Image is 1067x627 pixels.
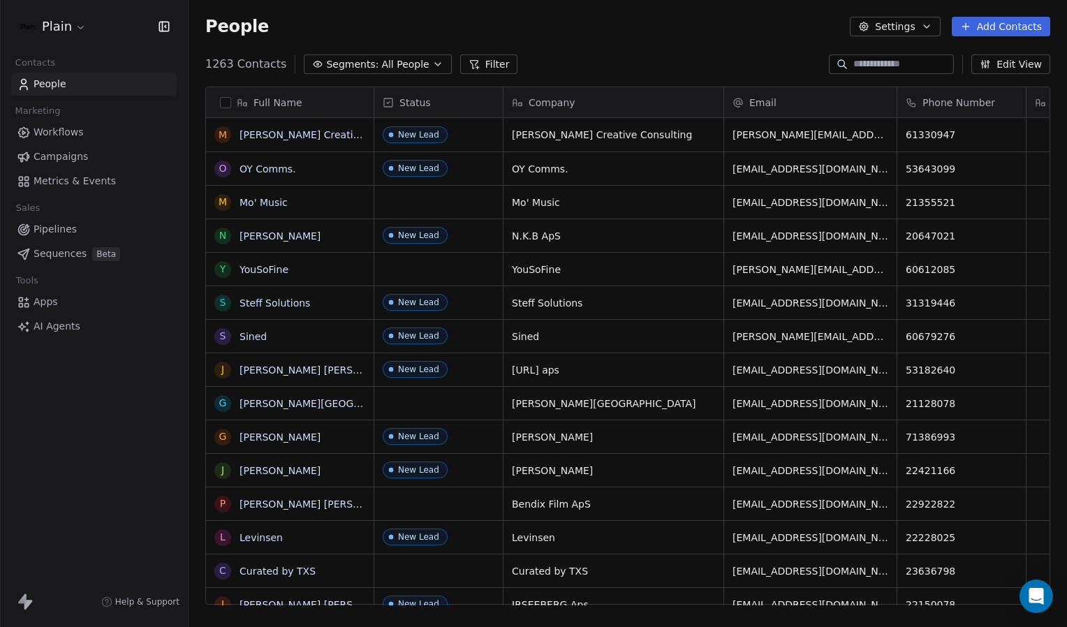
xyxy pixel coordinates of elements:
div: N [219,228,226,243]
span: Plain [42,17,72,36]
span: Workflows [34,125,84,140]
button: Edit View [971,54,1050,74]
span: Sales [10,198,46,219]
span: 21355521 [906,196,1017,209]
a: [PERSON_NAME] [240,230,321,242]
div: J [221,463,224,478]
span: Campaigns [34,149,88,164]
span: [EMAIL_ADDRESS][DOMAIN_NAME] [733,397,888,411]
a: Curated by TXS [240,566,316,577]
span: Beta [92,247,120,261]
span: N.K.B ApS [512,229,715,243]
span: [EMAIL_ADDRESS][DOMAIN_NAME] [733,196,888,209]
a: [PERSON_NAME] [PERSON_NAME] [240,599,405,610]
a: Apps [11,290,177,313]
span: 1263 Contacts [205,56,286,73]
span: [PERSON_NAME][EMAIL_ADDRESS][DOMAIN_NAME] [733,128,888,142]
div: New Lead [398,599,439,609]
a: [PERSON_NAME] Creative Consulting [240,129,420,140]
div: S [220,295,226,310]
span: 23636798 [906,564,1017,578]
span: People [205,16,269,37]
span: Steff Solutions [512,296,715,310]
span: [PERSON_NAME][EMAIL_ADDRESS][DOMAIN_NAME] [733,263,888,276]
span: 53643099 [906,162,1017,176]
a: Campaigns [11,145,177,168]
div: New Lead [398,130,439,140]
div: New Lead [398,331,439,341]
div: G [219,396,227,411]
div: G [219,429,227,444]
span: 21128078 [906,397,1017,411]
span: Full Name [253,96,302,110]
span: Sined [512,330,715,344]
div: Open Intercom Messenger [1020,580,1053,613]
span: Status [399,96,431,110]
img: Plain-Logo-Tile.png [20,18,36,35]
span: YouSoFine [512,263,715,276]
div: Phone Number [897,87,1026,117]
div: New Lead [398,163,439,173]
span: JRSEEBERG Aps [512,598,715,612]
span: [EMAIL_ADDRESS][DOMAIN_NAME] [733,464,888,478]
a: Steff Solutions [240,297,310,309]
div: New Lead [398,230,439,240]
a: Mo' Music [240,197,288,208]
a: OY Comms. [240,163,296,175]
div: Y [220,262,226,276]
span: [PERSON_NAME][EMAIL_ADDRESS][DOMAIN_NAME] [733,330,888,344]
span: [EMAIL_ADDRESS][DOMAIN_NAME] [733,497,888,511]
span: [EMAIL_ADDRESS][DOMAIN_NAME] [733,363,888,377]
div: J [221,362,224,377]
span: 53182640 [906,363,1017,377]
button: Filter [460,54,518,74]
span: [PERSON_NAME][GEOGRAPHIC_DATA] [512,397,715,411]
span: 60679276 [906,330,1017,344]
div: Full Name [206,87,374,117]
span: [PERSON_NAME] [512,430,715,444]
span: Sequences [34,246,87,261]
span: People [34,77,66,91]
span: Bendix Film ApS [512,497,715,511]
span: [PERSON_NAME] [512,464,715,478]
span: Phone Number [922,96,995,110]
div: O [219,161,226,176]
span: 61330947 [906,128,1017,142]
a: YouSoFine [240,264,288,275]
div: P [220,496,226,511]
span: 60612085 [906,263,1017,276]
a: Metrics & Events [11,170,177,193]
a: Levinsen [240,532,283,543]
div: New Lead [398,532,439,542]
button: Add Contacts [952,17,1050,36]
span: 22150078 [906,598,1017,612]
span: Mo' Music [512,196,715,209]
span: Levinsen [512,531,715,545]
span: All People [381,57,429,72]
span: [EMAIL_ADDRESS][DOMAIN_NAME] [733,430,888,444]
span: Tools [10,270,44,291]
span: [EMAIL_ADDRESS][DOMAIN_NAME] [733,162,888,176]
div: New Lead [398,297,439,307]
div: S [220,329,226,344]
span: Curated by TXS [512,564,715,578]
span: 22421166 [906,464,1017,478]
span: [EMAIL_ADDRESS][DOMAIN_NAME] [733,296,888,310]
span: 71386993 [906,430,1017,444]
div: New Lead [398,465,439,475]
a: [PERSON_NAME][GEOGRAPHIC_DATA] [240,398,423,409]
div: L [220,530,226,545]
span: OY Comms. [512,162,715,176]
span: Company [529,96,575,110]
span: AI Agents [34,319,80,334]
a: Sined [240,331,267,342]
a: People [11,73,177,96]
a: Workflows [11,121,177,144]
div: Status [374,87,503,117]
button: Plain [17,15,89,38]
span: [EMAIL_ADDRESS][DOMAIN_NAME] [733,229,888,243]
span: Apps [34,295,58,309]
div: J [221,597,224,612]
span: 22922822 [906,497,1017,511]
a: [PERSON_NAME] [PERSON_NAME] [240,364,405,376]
